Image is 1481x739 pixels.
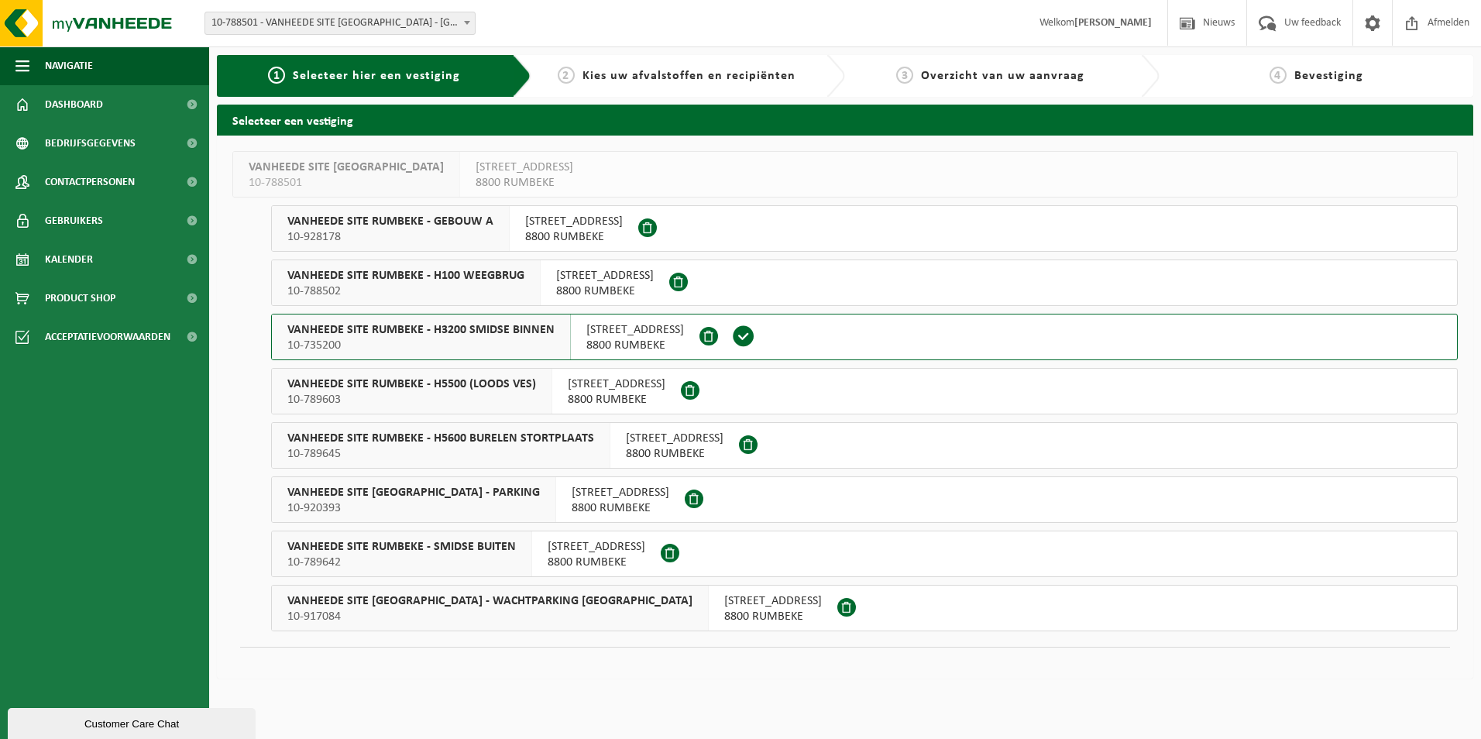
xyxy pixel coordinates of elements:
[287,485,540,500] span: VANHEEDE SITE [GEOGRAPHIC_DATA] - PARKING
[249,175,444,191] span: 10-788501
[525,214,623,229] span: [STREET_ADDRESS]
[45,46,93,85] span: Navigatie
[586,338,684,353] span: 8800 RUMBEKE
[271,260,1458,306] button: VANHEEDE SITE RUMBEKE - H100 WEEGBRUG 10-788502 [STREET_ADDRESS]8800 RUMBEKE
[287,284,524,299] span: 10-788502
[287,229,493,245] span: 10-928178
[572,500,669,516] span: 8800 RUMBEKE
[548,539,645,555] span: [STREET_ADDRESS]
[287,431,594,446] span: VANHEEDE SITE RUMBEKE - H5600 BURELEN STORTPLAATS
[572,485,669,500] span: [STREET_ADDRESS]
[249,160,444,175] span: VANHEEDE SITE [GEOGRAPHIC_DATA]
[271,205,1458,252] button: VANHEEDE SITE RUMBEKE - GEBOUW A 10-928178 [STREET_ADDRESS]8800 RUMBEKE
[217,105,1473,135] h2: Selecteer een vestiging
[556,284,654,299] span: 8800 RUMBEKE
[271,314,1458,360] button: VANHEEDE SITE RUMBEKE - H3200 SMIDSE BINNEN 10-735200 [STREET_ADDRESS]8800 RUMBEKE
[45,240,93,279] span: Kalender
[626,431,723,446] span: [STREET_ADDRESS]
[271,531,1458,577] button: VANHEEDE SITE RUMBEKE - SMIDSE BUITEN 10-789642 [STREET_ADDRESS]8800 RUMBEKE
[1270,67,1287,84] span: 4
[271,585,1458,631] button: VANHEEDE SITE [GEOGRAPHIC_DATA] - WACHTPARKING [GEOGRAPHIC_DATA] 10-917084 [STREET_ADDRESS]8800 R...
[287,338,555,353] span: 10-735200
[268,67,285,84] span: 1
[204,12,476,35] span: 10-788501 - VANHEEDE SITE RUMBEKE - RUMBEKE
[287,322,555,338] span: VANHEEDE SITE RUMBEKE - H3200 SMIDSE BINNEN
[45,279,115,318] span: Product Shop
[586,322,684,338] span: [STREET_ADDRESS]
[271,422,1458,469] button: VANHEEDE SITE RUMBEKE - H5600 BURELEN STORTPLAATS 10-789645 [STREET_ADDRESS]8800 RUMBEKE
[1294,70,1363,82] span: Bevestiging
[558,67,575,84] span: 2
[271,476,1458,523] button: VANHEEDE SITE [GEOGRAPHIC_DATA] - PARKING 10-920393 [STREET_ADDRESS]8800 RUMBEKE
[287,555,516,570] span: 10-789642
[293,70,460,82] span: Selecteer hier een vestiging
[287,609,692,624] span: 10-917084
[287,593,692,609] span: VANHEEDE SITE [GEOGRAPHIC_DATA] - WACHTPARKING [GEOGRAPHIC_DATA]
[205,12,475,34] span: 10-788501 - VANHEEDE SITE RUMBEKE - RUMBEKE
[45,85,103,124] span: Dashboard
[568,376,665,392] span: [STREET_ADDRESS]
[287,539,516,555] span: VANHEEDE SITE RUMBEKE - SMIDSE BUITEN
[287,500,540,516] span: 10-920393
[287,392,536,407] span: 10-789603
[45,318,170,356] span: Acceptatievoorwaarden
[921,70,1084,82] span: Overzicht van uw aanvraag
[45,163,135,201] span: Contactpersonen
[287,214,493,229] span: VANHEEDE SITE RUMBEKE - GEBOUW A
[724,593,822,609] span: [STREET_ADDRESS]
[626,446,723,462] span: 8800 RUMBEKE
[476,160,573,175] span: [STREET_ADDRESS]
[8,705,259,739] iframe: chat widget
[568,392,665,407] span: 8800 RUMBEKE
[896,67,913,84] span: 3
[476,175,573,191] span: 8800 RUMBEKE
[1074,17,1152,29] strong: [PERSON_NAME]
[556,268,654,284] span: [STREET_ADDRESS]
[45,201,103,240] span: Gebruikers
[525,229,623,245] span: 8800 RUMBEKE
[548,555,645,570] span: 8800 RUMBEKE
[724,609,822,624] span: 8800 RUMBEKE
[45,124,136,163] span: Bedrijfsgegevens
[287,376,536,392] span: VANHEEDE SITE RUMBEKE - H5500 (LOODS VES)
[287,446,594,462] span: 10-789645
[271,368,1458,414] button: VANHEEDE SITE RUMBEKE - H5500 (LOODS VES) 10-789603 [STREET_ADDRESS]8800 RUMBEKE
[582,70,795,82] span: Kies uw afvalstoffen en recipiënten
[287,268,524,284] span: VANHEEDE SITE RUMBEKE - H100 WEEGBRUG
